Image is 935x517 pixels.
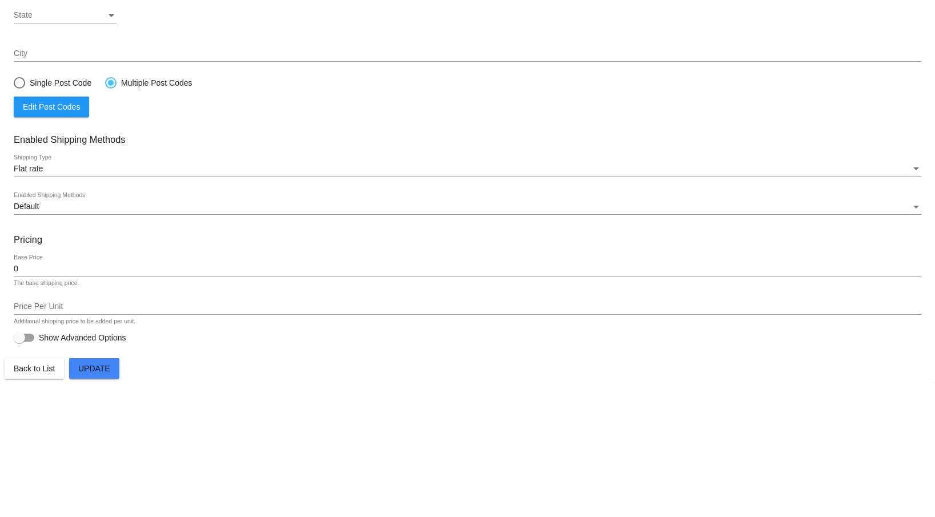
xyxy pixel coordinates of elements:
input: Base Price [14,264,921,274]
h3: Pricing [14,234,921,245]
input: Price Per Unit [14,302,921,311]
div: Additional shipping price to be added per unit. [14,318,135,325]
span: Show Advanced Options [39,332,126,343]
mat-select: Enabled Shipping Methods [14,202,921,211]
div: Single Post Code [25,78,91,87]
app-text-input-dialog: Post Codes List [14,102,89,111]
input: City [14,49,921,58]
div: Multiple Post Codes [117,78,192,87]
mat-select: Shipping Type [14,165,921,174]
span: Flat rate [14,164,43,173]
span: Edit Post Codes [23,102,80,111]
h3: Enabled Shipping Methods [14,134,921,145]
mat-select: State [14,11,117,20]
span: State [14,10,33,19]
span: Back to List [14,364,55,373]
div: The base shipping price. [14,280,79,287]
span: Default [14,202,39,211]
span: Update [78,364,110,373]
